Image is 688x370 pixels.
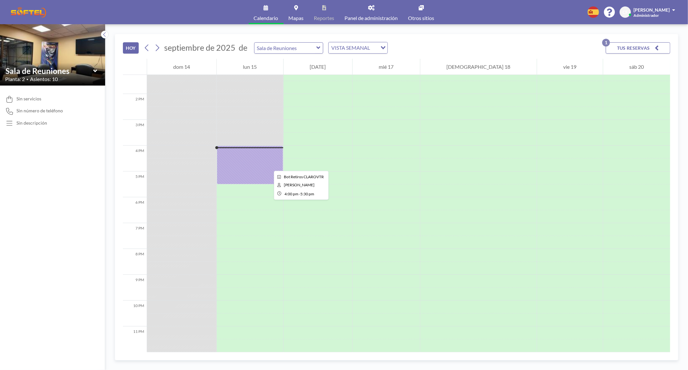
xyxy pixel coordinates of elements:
div: Search for option [329,42,387,53]
span: CF [623,9,628,15]
div: dom 14 [147,59,216,75]
div: 4 PM [123,146,147,171]
span: Reportes [314,15,334,21]
span: Sin servicios [16,96,41,102]
input: Search for option [372,44,377,52]
div: 2 PM [123,94,147,120]
span: 5:30 PM [300,191,314,196]
span: de [239,43,247,53]
span: - [299,191,300,196]
div: 9 PM [123,275,147,301]
button: HOY [123,42,139,54]
span: Panel de administración [345,15,398,21]
span: Mapas [289,15,304,21]
span: Calendario [254,15,278,21]
div: [DATE] [284,59,352,75]
div: 6 PM [123,197,147,223]
div: 11 PM [123,326,147,352]
span: Administrador [633,13,659,18]
div: 10 PM [123,301,147,326]
div: Sin descripción [16,120,47,126]
span: VISTA SEMANAL [330,44,371,52]
span: Asientos: 10 [30,76,58,82]
div: mié 17 [353,59,420,75]
span: septiembre de 2025 [164,43,235,52]
p: 1 [602,39,610,46]
span: Carlo Fuentes [284,182,315,187]
img: organization-logo [10,6,47,19]
div: 8 PM [123,249,147,275]
span: Otros sitios [408,15,434,21]
div: vie 19 [537,59,603,75]
div: sáb 20 [603,59,670,75]
span: 4:00 PM [284,191,298,196]
div: lun 15 [217,59,283,75]
div: 7 PM [123,223,147,249]
span: Planta: 2 [5,76,25,82]
span: Sin número de teléfono [16,108,63,114]
div: 3 PM [123,120,147,146]
span: [PERSON_NAME] [633,7,670,13]
button: TUS RESERVAS1 [606,42,670,54]
div: 5 PM [123,171,147,197]
span: • [26,77,28,81]
input: Sala de Reuniones [254,43,316,53]
span: Bot Retiros CLAROVTR [284,174,324,179]
input: Sala de Reuniones [5,66,93,76]
div: 1 PM [123,68,147,94]
div: [DEMOGRAPHIC_DATA] 18 [420,59,537,75]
